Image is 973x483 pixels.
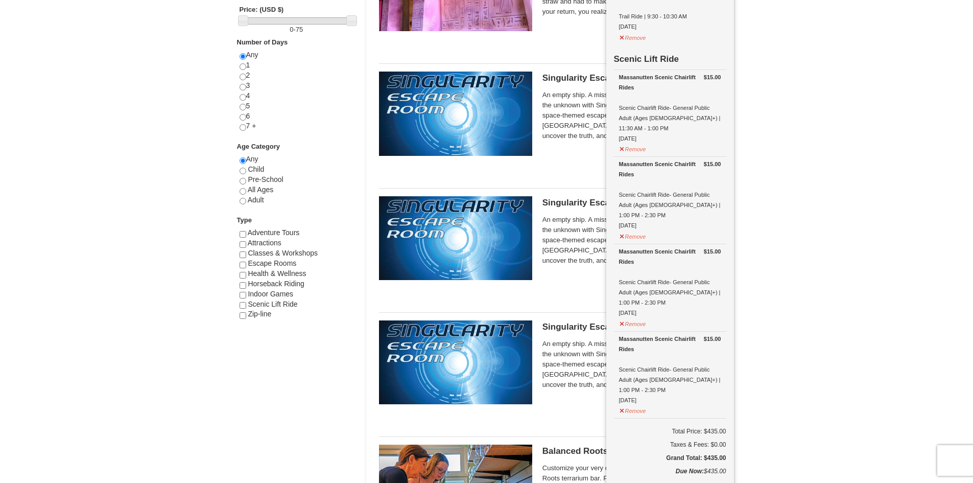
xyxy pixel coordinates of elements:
[237,143,280,150] strong: Age Category
[248,175,283,183] span: Pre-School
[614,426,726,436] h6: Total Price: $435.00
[676,468,704,475] strong: Due Now:
[248,300,297,308] span: Scenic Lift Ride
[619,30,647,43] button: Remove
[240,6,284,13] strong: Price: (USD $)
[614,440,726,450] div: Taxes & Fees: $0.00
[619,403,647,416] button: Remove
[619,316,647,329] button: Remove
[542,446,721,456] h5: Balanced Roots Terrarium Bar Session
[542,339,721,390] span: An empty ship. A missing crew. A mysterious AI. Step into the unknown with Singularity, Massanutt...
[614,54,679,64] strong: Scenic Lift Ride
[619,229,647,242] button: Remove
[248,310,271,318] span: Zip-line
[619,72,721,144] div: Scenic Chairlift Ride- General Public Adult (Ages [DEMOGRAPHIC_DATA]+) | 11:30 AM - 1:00 PM [DATE]
[619,159,721,179] div: Massanutten Scenic Chairlift Rides
[379,196,532,280] img: 6619913-513-94f1c799.jpg
[240,50,353,142] div: Any 1 2 3 4 5 6 7 +
[290,26,293,33] span: 0
[240,154,353,215] div: Any
[379,72,532,155] img: 6619913-520-2f5f5301.jpg
[248,290,293,298] span: Indoor Games
[248,280,304,288] span: Horseback Riding
[248,259,296,267] span: Escape Rooms
[542,198,721,208] h5: Singularity Escape Room - Gold Card
[614,453,726,463] h5: Grand Total: $435.00
[542,73,721,83] h5: Singularity Escape Room - Military
[248,228,300,237] span: Adventure Tours
[237,38,288,46] strong: Number of Days
[704,334,721,344] strong: $15.00
[704,72,721,82] strong: $15.00
[619,142,647,154] button: Remove
[704,246,721,257] strong: $15.00
[542,90,721,141] span: An empty ship. A missing crew. A mysterious AI. Step into the unknown with Singularity, Massanutt...
[296,26,303,33] span: 75
[248,249,318,257] span: Classes & Workshops
[240,25,353,35] label: -
[542,322,721,332] h5: Singularity Escape Room - General Public
[619,246,721,267] div: Massanutten Scenic Chairlift Rides
[619,72,721,93] div: Massanutten Scenic Chairlift Rides
[619,159,721,231] div: Scenic Chairlift Ride- General Public Adult (Ages [DEMOGRAPHIC_DATA]+) | 1:00 PM - 2:30 PM [DATE]
[248,186,274,194] span: All Ages
[704,159,721,169] strong: $15.00
[379,320,532,404] img: 6619913-527-a9527fc8.jpg
[248,239,281,247] span: Attractions
[619,334,721,405] div: Scenic Chairlift Ride- General Public Adult (Ages [DEMOGRAPHIC_DATA]+) | 1:00 PM - 2:30 PM [DATE]
[619,334,721,354] div: Massanutten Scenic Chairlift Rides
[237,216,252,224] strong: Type
[619,246,721,318] div: Scenic Chairlift Ride- General Public Adult (Ages [DEMOGRAPHIC_DATA]+) | 1:00 PM - 2:30 PM [DATE]
[248,269,306,278] span: Health & Wellness
[542,215,721,266] span: An empty ship. A missing crew. A mysterious AI. Step into the unknown with Singularity, Massanutt...
[248,165,264,173] span: Child
[248,196,264,204] span: Adult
